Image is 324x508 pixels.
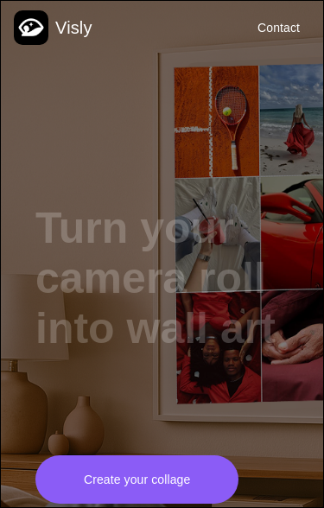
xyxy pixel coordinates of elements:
[247,11,310,44] button: Contact
[257,19,300,36] div: Contact
[55,15,92,41] div: Visly
[42,455,232,504] button: Create your collage
[84,471,190,488] div: Create your collage
[35,203,289,353] div: Turn your camera roll into wall art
